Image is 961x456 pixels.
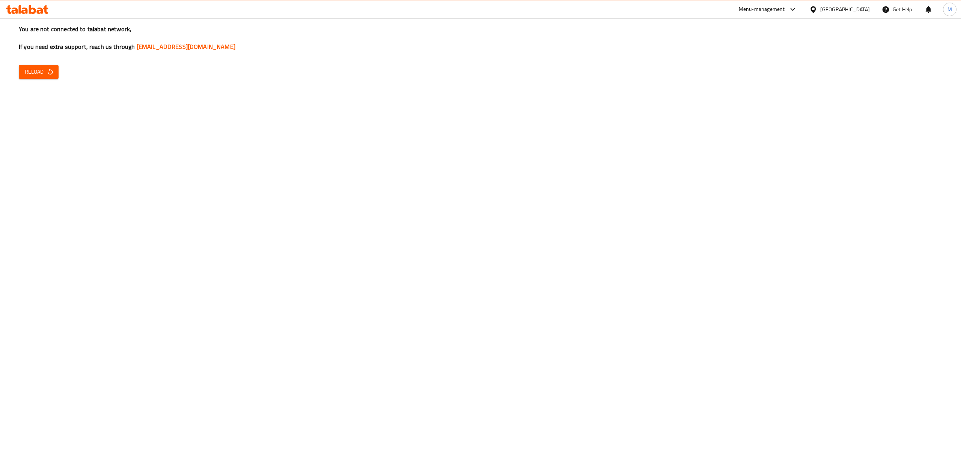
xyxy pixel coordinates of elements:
[947,5,952,14] span: M
[739,5,785,14] div: Menu-management
[19,65,59,79] button: Reload
[25,67,53,77] span: Reload
[137,41,235,52] a: [EMAIL_ADDRESS][DOMAIN_NAME]
[820,5,870,14] div: [GEOGRAPHIC_DATA]
[19,25,942,51] h3: You are not connected to talabat network, If you need extra support, reach us through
